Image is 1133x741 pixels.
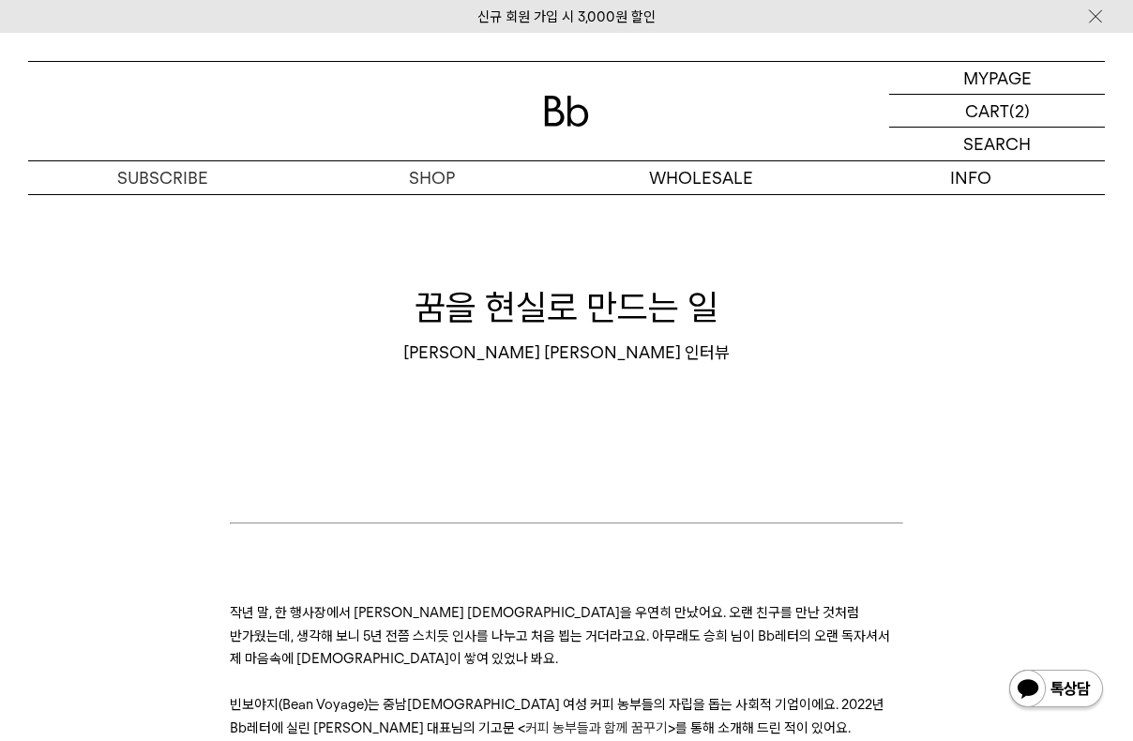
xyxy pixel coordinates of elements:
[544,96,589,127] img: 로고
[889,62,1105,95] a: MYPAGE
[477,8,656,25] a: 신규 회원 가입 시 3,000원 할인
[525,719,668,736] a: 커피 농부들과 함께 꿈꾸기
[28,341,1105,364] div: [PERSON_NAME] [PERSON_NAME] 인터뷰
[836,161,1105,194] p: INFO
[1007,668,1105,713] img: 카카오톡 채널 1:1 채팅 버튼
[889,95,1105,128] a: CART (2)
[28,282,1105,332] h1: 꿈을 현실로 만드는 일
[230,696,884,735] span: 빈보야지(Bean Voyage)는 중남[DEMOGRAPHIC_DATA] 여성 커피 농부들의 자립을 돕는 사회적 기업이에요. 2022년 Bb레터에 실린 [PERSON_NAME]...
[28,161,297,194] a: SUBSCRIBE
[297,161,566,194] a: SHOP
[965,95,1009,127] p: CART
[1009,95,1030,127] p: (2)
[963,62,1032,94] p: MYPAGE
[230,604,890,667] span: 작년 말, 한 행사장에서 [PERSON_NAME] [DEMOGRAPHIC_DATA]을 우연히 만났어요. 오랜 친구를 만난 것처럼 반가웠는데, 생각해 보니 5년 전쯤 스치듯 인...
[963,128,1031,160] p: SEARCH
[566,161,836,194] p: WHOLESALE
